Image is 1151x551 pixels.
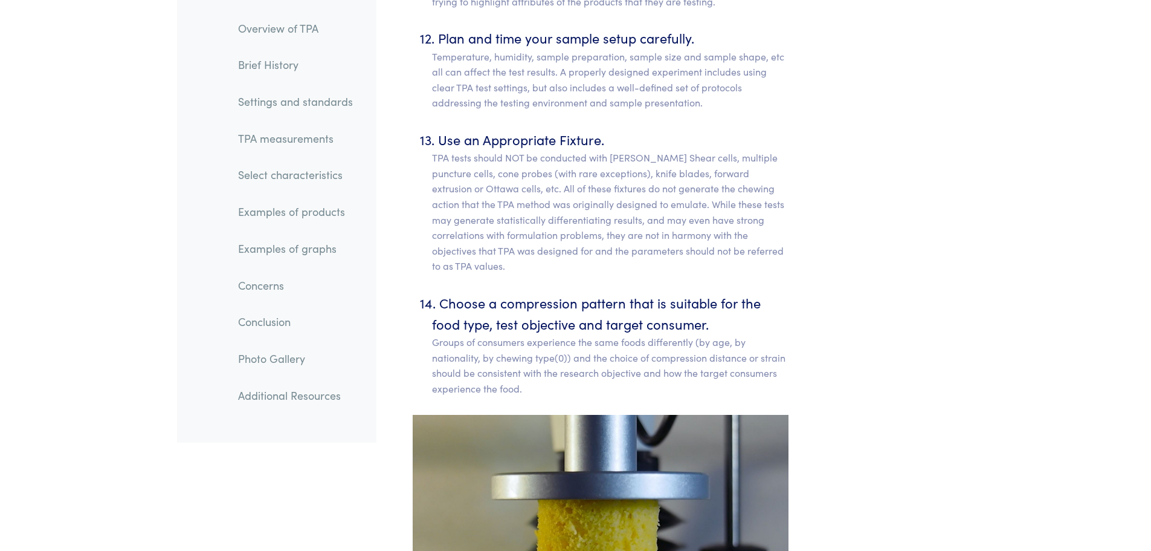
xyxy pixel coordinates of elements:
p: Groups of consumers experience the same foods differently (by age, by nationality, by chewing typ... [432,334,789,396]
a: Brief History [228,51,363,79]
li: Choose a compression pattern that is suitable for the food type, test objective and target consumer. [432,292,789,397]
a: Examples of graphs [228,235,363,262]
a: Select characteristics [228,161,363,189]
li: Use an Appropriate Fixture. [432,129,789,274]
a: TPA measurements [228,125,363,152]
li: Plan and time your sample setup carefully. [432,27,789,111]
p: Temperature, humidity, sample preparation, sample size and sample shape, etc all can affect the t... [432,49,789,111]
a: Overview of TPA [228,15,363,42]
a: Settings and standards [228,88,363,116]
a: Examples of products [228,198,363,226]
a: Conclusion [228,308,363,336]
a: Photo Gallery [228,345,363,373]
p: TPA tests should NOT be conducted with [PERSON_NAME] Shear cells, multiple puncture cells, cone p... [432,150,789,274]
a: Additional Resources [228,382,363,409]
a: Concerns [228,272,363,299]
